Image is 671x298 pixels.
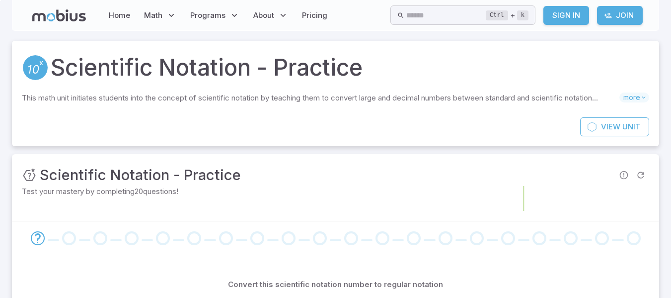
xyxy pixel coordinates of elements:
div: Go to the next question [187,231,201,245]
div: Go to the next question [93,231,107,245]
p: Convert this scientific notation number to regular notation [228,279,443,290]
div: Go to the next question [532,231,546,245]
div: Go to the next question [595,231,609,245]
span: Math [144,10,162,21]
h1: Scientific Notation - Practice [51,51,363,85]
div: Go to the next question [250,231,264,245]
div: Go to the next question [439,231,452,245]
span: View [601,121,620,132]
div: Go to the next question [156,231,170,245]
div: Go to the next question [313,231,327,245]
a: ViewUnit [580,117,649,136]
div: Go to the next question [375,231,389,245]
div: Go to the next question [125,231,139,245]
a: Join [597,6,643,25]
div: Go to the next question [31,231,45,245]
a: Scientific Notation [22,54,49,81]
a: Pricing [299,4,330,27]
div: Go to the next question [282,231,296,245]
div: + [486,9,528,21]
p: Test your mastery by completing 20 questions! [22,186,229,197]
h3: Scientific Notation - Practice [40,164,241,186]
p: This math unit initiates students into the concept of scientific notation by teaching them to con... [22,93,619,103]
div: Go to the next question [219,231,233,245]
a: Sign In [543,6,589,25]
div: Go to the next question [627,231,641,245]
div: Go to the next question [407,231,421,245]
div: Go to the next question [470,231,484,245]
kbd: k [517,10,528,20]
span: Programs [190,10,225,21]
span: About [253,10,274,21]
span: Refresh Question [632,167,649,184]
span: Unit [622,121,640,132]
div: Go to the next question [62,231,76,245]
a: Home [106,4,133,27]
div: Go to the next question [344,231,358,245]
div: Go to the next question [564,231,578,245]
div: Go to the next question [501,231,515,245]
span: Report an issue with the question [615,167,632,184]
kbd: Ctrl [486,10,508,20]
